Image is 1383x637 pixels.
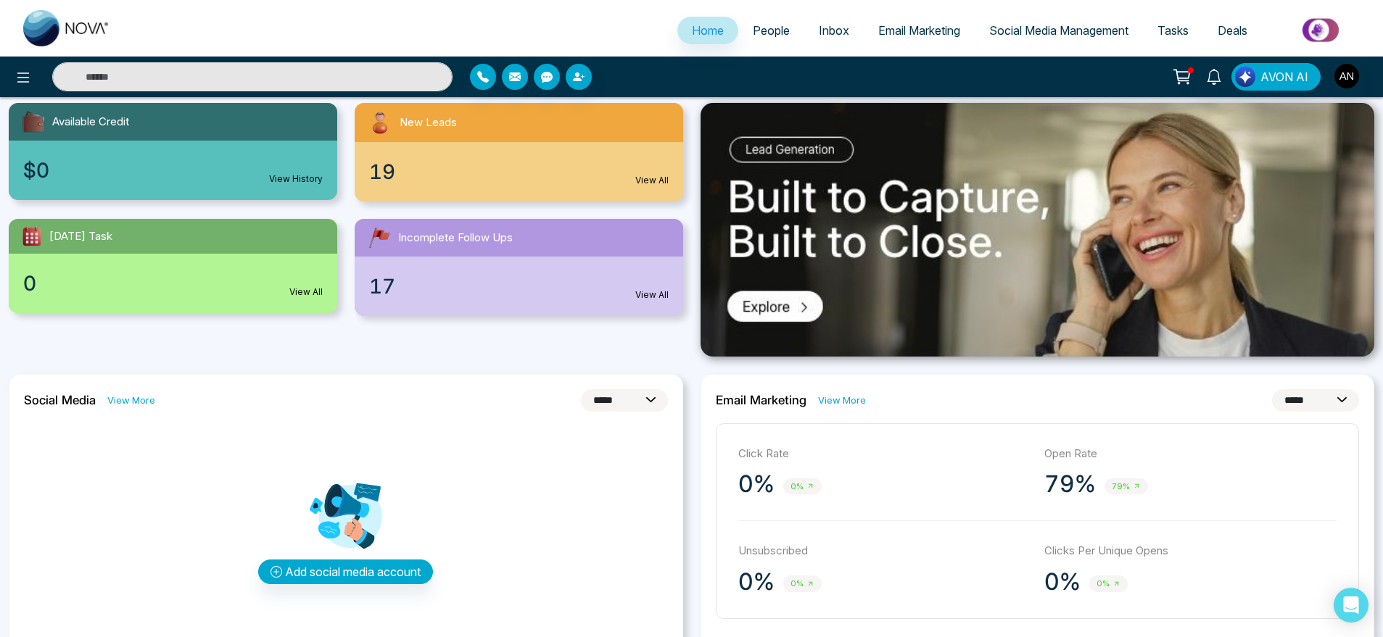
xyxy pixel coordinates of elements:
[1044,567,1081,596] p: 0%
[49,228,112,245] span: [DATE] Task
[738,446,1031,462] p: Click Rate
[1334,588,1368,623] div: Open Intercom Messenger
[818,394,866,407] a: View More
[52,114,129,130] span: Available Credit
[400,115,457,131] span: New Leads
[804,17,864,44] a: Inbox
[1105,478,1148,495] span: 79%
[289,286,323,299] a: View All
[1269,14,1374,46] img: Market-place.gif
[1260,68,1308,86] span: AVON AI
[701,103,1375,357] img: .
[23,10,110,46] img: Nova CRM Logo
[310,480,382,552] img: Analytics png
[1203,17,1262,44] a: Deals
[635,288,669,301] a: View All
[1143,17,1203,44] a: Tasks
[1089,575,1128,592] span: 0%
[398,230,513,246] span: Incomplete Follow Ups
[269,172,323,186] a: View History
[346,103,692,201] a: New Leads19View All
[20,109,46,135] img: availableCredit.svg
[975,17,1143,44] a: Social Media Management
[24,393,96,407] h2: Social Media
[1235,67,1255,87] img: Lead Flow
[346,219,692,316] a: Incomplete Follow Ups17View All
[369,157,395,187] span: 19
[1218,23,1247,38] span: Deals
[738,567,775,596] p: 0%
[20,225,44,248] img: todayTask.svg
[738,543,1031,559] p: Unsubscribed
[1334,64,1359,88] img: User Avatar
[864,17,975,44] a: Email Marketing
[366,109,394,136] img: newLeads.svg
[258,559,433,584] button: Add social media account
[369,271,395,301] span: 17
[107,394,155,407] a: View More
[1044,446,1337,462] p: Open Rate
[819,23,849,38] span: Inbox
[878,23,960,38] span: Email Marketing
[738,17,804,44] a: People
[1044,543,1337,559] p: Clicks Per Unique Opens
[677,17,738,44] a: Home
[1044,470,1096,499] p: 79%
[753,23,790,38] span: People
[738,470,775,499] p: 0%
[1157,23,1189,38] span: Tasks
[692,23,724,38] span: Home
[783,478,822,495] span: 0%
[23,268,36,299] span: 0
[366,225,392,251] img: followUps.svg
[23,155,49,186] span: $0
[989,23,1128,38] span: Social Media Management
[783,575,822,592] span: 0%
[1231,63,1321,91] button: AVON AI
[716,393,806,407] h2: Email Marketing
[635,174,669,187] a: View All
